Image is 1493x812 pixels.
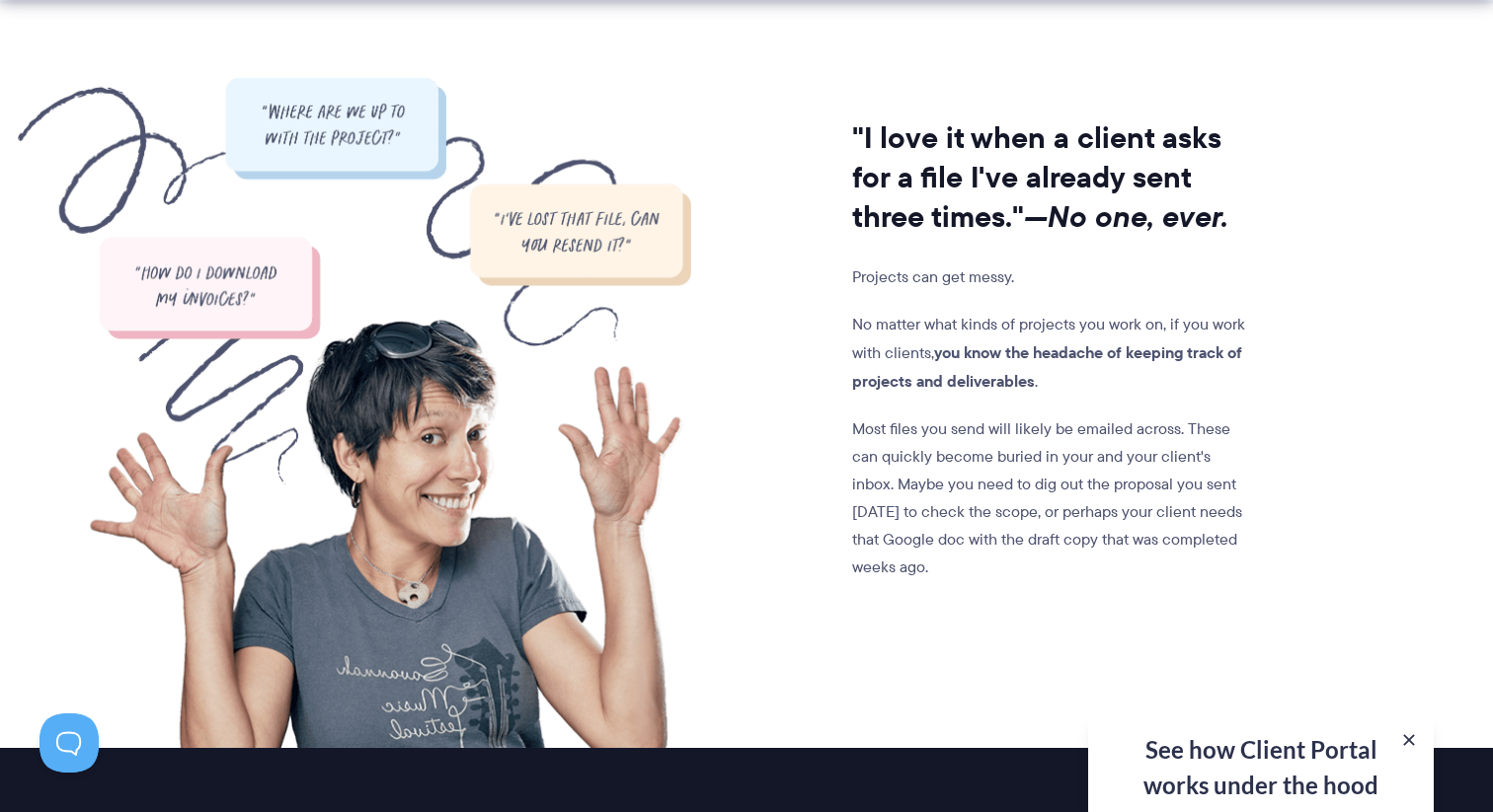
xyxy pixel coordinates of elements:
iframe: Toggle Customer Support [39,713,99,773]
h2: "I love it when a client asks for a file I've already sent three times." [852,118,1253,237]
p: Most files you send will likely be emailed across. These can quickly become buried in your and yo... [852,415,1253,581]
strong: you know the headache of keeping track of projects and deliverables [852,340,1242,393]
p: No matter what kinds of projects you work on, if you work with clients, . [852,311,1253,396]
i: —No one, ever. [1024,194,1228,239]
p: Projects can get messy. [852,263,1253,291]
